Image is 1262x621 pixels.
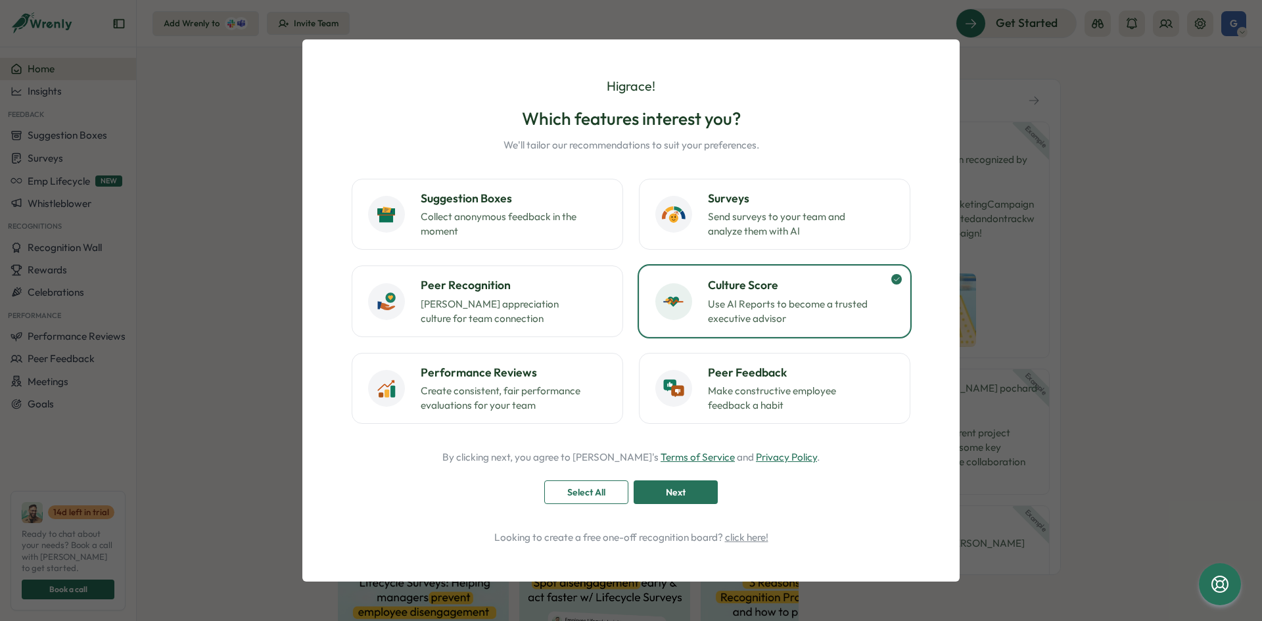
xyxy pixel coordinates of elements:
[725,531,768,543] a: click here!
[639,265,910,336] button: Culture ScoreUse AI Reports to become a trusted executive advisor
[661,451,735,463] a: Terms of Service
[544,480,628,504] button: Select All
[421,297,585,326] p: [PERSON_NAME] appreciation culture for team connection
[756,451,817,463] a: Privacy Policy
[567,481,605,503] span: Select All
[708,384,872,413] p: Make constructive employee feedback a habit
[352,353,623,424] button: Performance ReviewsCreate consistent, fair performance evaluations for your team
[421,210,585,239] p: Collect anonymous feedback in the moment
[634,480,718,504] button: Next
[339,530,923,545] p: Looking to create a free one-off recognition board?
[442,450,820,465] p: By clicking next, you agree to [PERSON_NAME]'s and .
[708,364,894,381] h3: Peer Feedback
[708,190,894,207] h3: Surveys
[708,210,872,239] p: Send surveys to your team and analyze them with AI
[503,138,759,152] p: We'll tailor our recommendations to suit your preferences.
[421,364,607,381] h3: Performance Reviews
[708,277,894,294] h3: Culture Score
[666,481,686,503] span: Next
[352,179,623,250] button: Suggestion BoxesCollect anonymous feedback in the moment
[421,384,585,413] p: Create consistent, fair performance evaluations for your team
[708,297,872,326] p: Use AI Reports to become a trusted executive advisor
[503,107,759,130] h2: Which features interest you?
[607,76,655,97] p: Hi grace !
[421,277,607,294] h3: Peer Recognition
[421,190,607,207] h3: Suggestion Boxes
[639,353,910,424] button: Peer FeedbackMake constructive employee feedback a habit
[352,265,623,336] button: Peer Recognition[PERSON_NAME] appreciation culture for team connection
[639,179,910,250] button: SurveysSend surveys to your team and analyze them with AI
